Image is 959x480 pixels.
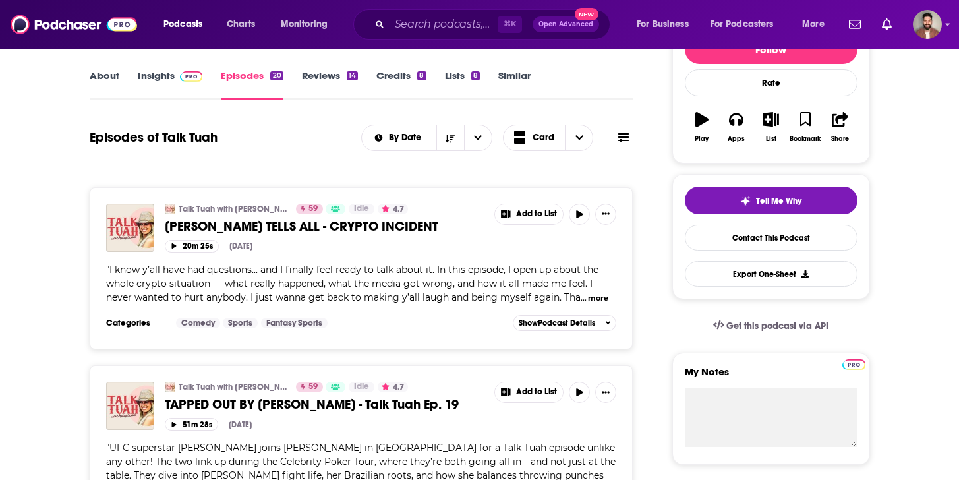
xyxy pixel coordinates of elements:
div: Apps [728,135,745,143]
div: Share [831,135,849,143]
span: New [575,8,598,20]
button: List [753,104,788,151]
a: Similar [498,69,531,100]
span: Get this podcast via API [726,320,828,332]
button: Play [685,104,719,151]
button: ShowPodcast Details [513,315,617,331]
a: Reviews14 [302,69,358,100]
span: For Podcasters [711,15,774,34]
div: 8 [471,71,480,80]
div: Play [695,135,709,143]
a: Credits8 [376,69,426,100]
span: Open Advanced [538,21,593,28]
span: Add to List [516,209,557,219]
span: [PERSON_NAME] TELLS ALL - CRYPTO INCIDENT [165,218,438,235]
button: Follow [685,35,857,64]
button: Open AdvancedNew [533,16,599,32]
h1: Episodes of Talk Tuah [90,129,218,146]
a: Sports [223,318,258,328]
a: TAPPED OUT BY [PERSON_NAME] - Talk Tuah Ep. 19 [165,396,485,413]
button: open menu [272,14,345,35]
img: HALIEY WELCH TELLS ALL - CRYPTO INCIDENT [106,204,154,252]
button: Show More Button [595,382,616,403]
h2: Choose List sort [361,125,492,151]
span: I know y’all have had questions... and I finally feel ready to talk about it. In this episode, I ... [106,264,598,303]
a: Comedy [176,318,220,328]
a: Show notifications dropdown [844,13,866,36]
span: More [802,15,825,34]
span: Show Podcast Details [519,318,595,328]
a: Contact This Podcast [685,225,857,251]
button: Bookmark [788,104,823,151]
a: Episodes20 [221,69,283,100]
button: open menu [464,125,492,150]
span: Add to List [516,387,557,397]
span: For Business [637,15,689,34]
button: Choose View [503,125,594,151]
img: tell me why sparkle [740,196,751,206]
button: open menu [793,14,841,35]
span: ⌘ K [498,16,522,33]
button: Show profile menu [913,10,942,39]
img: Podchaser - Follow, Share and Rate Podcasts [11,12,137,37]
img: Talk Tuah with Haliey Welch [165,204,175,214]
div: Bookmark [790,135,821,143]
span: Card [533,133,554,142]
button: 51m 28s [165,418,218,431]
button: Share [823,104,857,151]
a: Pro website [842,357,865,370]
button: Show More Button [495,204,564,224]
span: " [106,264,598,303]
div: [DATE] [229,420,252,429]
img: TAPPED OUT BY MACKENZIE DERN - Talk Tuah Ep. 19 [106,382,154,430]
span: Idle [354,202,369,216]
span: Tell Me Why [756,196,801,206]
div: [DATE] [229,241,252,251]
span: 59 [308,380,318,394]
div: 20 [270,71,283,80]
img: Podchaser Pro [180,71,203,82]
a: Get this podcast via API [703,310,840,342]
button: more [588,293,608,304]
span: Monitoring [281,15,328,34]
a: Show notifications dropdown [877,13,897,36]
input: Search podcasts, credits, & more... [390,14,498,35]
h3: Categories [106,318,165,328]
label: My Notes [685,365,857,388]
a: InsightsPodchaser Pro [138,69,203,100]
span: Podcasts [163,15,202,34]
button: Show More Button [495,382,564,402]
a: Talk Tuah with [PERSON_NAME] [179,204,287,214]
button: 4.7 [378,382,408,392]
a: 59 [296,204,323,214]
span: TAPPED OUT BY [PERSON_NAME] - Talk Tuah Ep. 19 [165,396,459,413]
button: 4.7 [378,204,408,214]
a: Fantasy Sports [261,318,328,328]
a: Idle [349,382,374,392]
a: Lists8 [445,69,480,100]
img: Talk Tuah with Haliey Welch [165,382,175,392]
button: Show More Button [595,204,616,225]
button: open menu [702,14,793,35]
a: About [90,69,119,100]
span: Charts [227,15,255,34]
a: Idle [349,204,374,214]
img: User Profile [913,10,942,39]
button: tell me why sparkleTell Me Why [685,187,857,214]
span: 59 [308,202,318,216]
a: Charts [218,14,263,35]
span: Idle [354,380,369,394]
button: Apps [719,104,753,151]
div: 14 [347,71,358,80]
div: List [766,135,776,143]
button: Sort Direction [436,125,464,150]
div: Search podcasts, credits, & more... [366,9,623,40]
button: Export One-Sheet [685,261,857,287]
img: Podchaser Pro [842,359,865,370]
